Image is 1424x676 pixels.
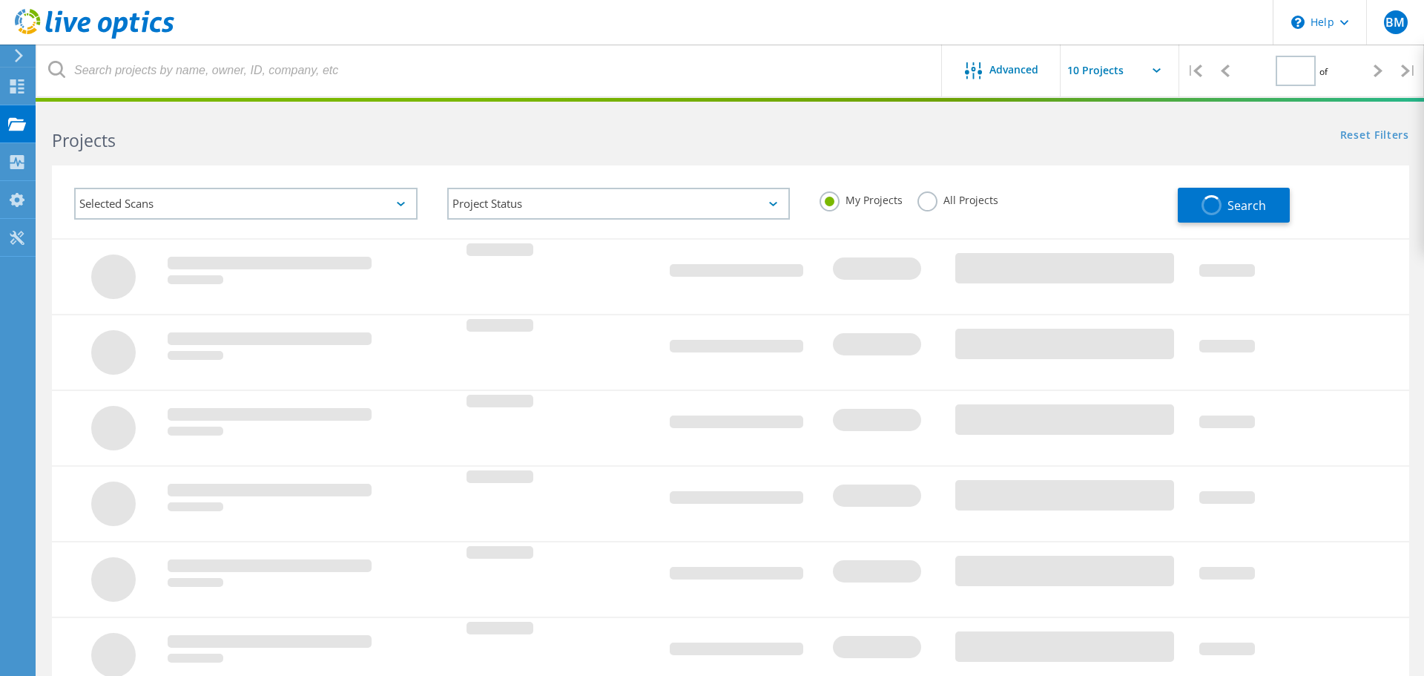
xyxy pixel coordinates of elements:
[1179,45,1210,97] div: |
[37,45,943,96] input: Search projects by name, owner, ID, company, etc
[74,188,418,220] div: Selected Scans
[15,31,174,42] a: Live Optics Dashboard
[1227,197,1266,214] span: Search
[447,188,791,220] div: Project Status
[1291,16,1305,29] svg: \n
[1340,130,1409,142] a: Reset Filters
[1319,65,1328,78] span: of
[1178,188,1290,223] button: Search
[917,191,998,206] label: All Projects
[1385,16,1405,28] span: BM
[989,65,1038,75] span: Advanced
[1394,45,1424,97] div: |
[820,191,903,206] label: My Projects
[52,128,116,152] b: Projects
